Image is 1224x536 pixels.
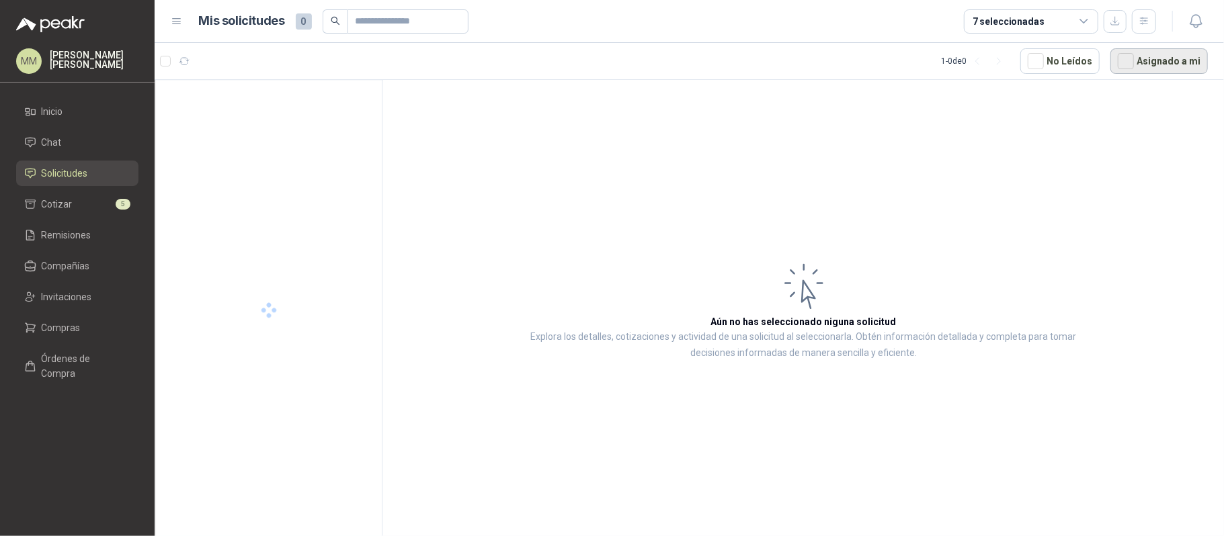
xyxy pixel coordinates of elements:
span: search [331,16,340,26]
p: Explora los detalles, cotizaciones y actividad de una solicitud al seleccionarla. Obtén informaci... [518,329,1090,361]
span: 0 [296,13,312,30]
a: Remisiones [16,222,138,248]
a: Solicitudes [16,161,138,186]
span: Inicio [42,104,63,119]
a: Compañías [16,253,138,279]
a: Chat [16,130,138,155]
a: Cotizar5 [16,191,138,217]
h1: Mis solicitudes [199,11,285,31]
button: No Leídos [1020,48,1100,74]
div: 7 seleccionadas [973,14,1045,29]
p: [PERSON_NAME] [PERSON_NAME] [50,50,138,69]
a: Órdenes de Compra [16,346,138,386]
a: Inicio [16,99,138,124]
a: Compras [16,315,138,341]
button: Asignado a mi [1110,48,1208,74]
span: Remisiones [42,228,91,242]
a: Invitaciones [16,284,138,310]
span: Compañías [42,259,90,273]
img: Logo peakr [16,16,85,32]
span: 5 [116,199,130,210]
span: Chat [42,135,62,150]
span: Órdenes de Compra [42,351,126,381]
h3: Aún no has seleccionado niguna solicitud [711,314,897,329]
div: 1 - 0 de 0 [941,50,1010,72]
span: Solicitudes [42,166,88,181]
span: Compras [42,320,81,335]
div: MM [16,48,42,74]
span: Invitaciones [42,289,92,304]
span: Cotizar [42,197,73,212]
